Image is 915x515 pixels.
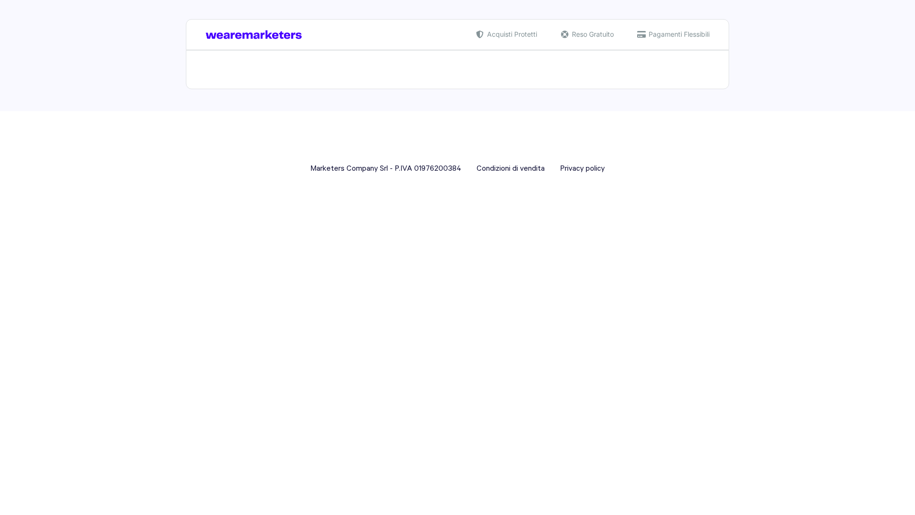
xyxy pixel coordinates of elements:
span: Pagamenti Flessibili [646,29,710,39]
span: Marketers Company Srl - P.IVA 01976200384 [310,163,461,175]
span: Acquisti Protetti [485,29,537,39]
a: Privacy policy [560,163,605,175]
a: Condizioni di vendita [477,163,545,175]
span: Reso Gratuito [569,29,614,39]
